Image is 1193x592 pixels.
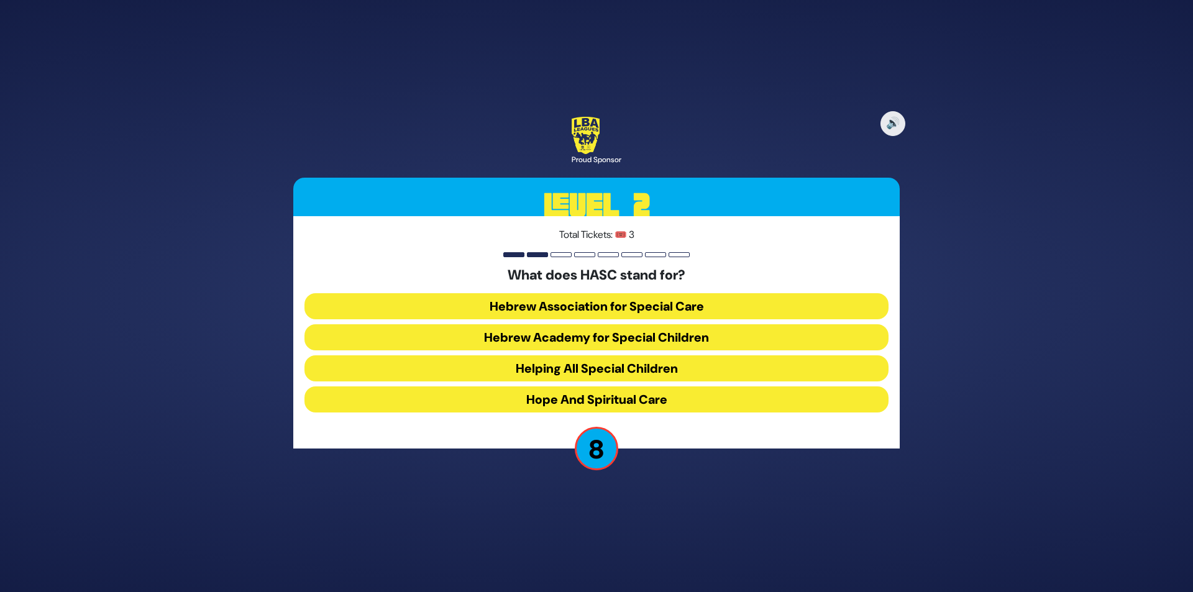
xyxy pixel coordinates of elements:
button: Helping All Special Children [304,355,889,381]
button: Hebrew Academy for Special Children [304,324,889,350]
div: Proud Sponsor [572,154,621,165]
button: Hope And Spiritual Care [304,386,889,412]
button: 🔊 [880,111,905,136]
button: Hebrew Association for Special Care [304,293,889,319]
img: LBA [572,117,600,154]
h3: Level 2 [293,178,900,234]
p: 8 [575,427,618,470]
p: Total Tickets: 🎟️ 3 [304,227,889,242]
h5: What does HASC stand for? [304,267,889,283]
